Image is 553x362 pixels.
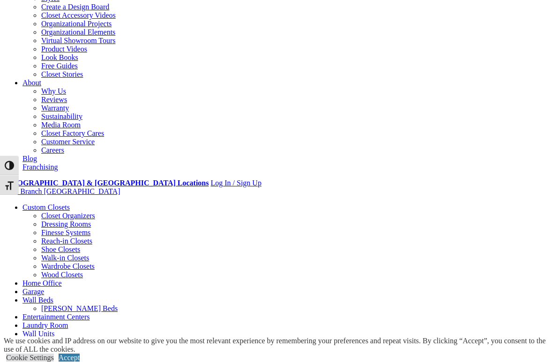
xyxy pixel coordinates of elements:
a: Franchising [22,163,58,171]
a: Log In / Sign Up [210,179,261,187]
a: Cookie Settings [6,354,54,362]
a: Sustainability [41,112,82,120]
span: [GEOGRAPHIC_DATA] [44,187,120,195]
span: Your Branch [4,187,42,195]
a: [GEOGRAPHIC_DATA] & [GEOGRAPHIC_DATA] Locations [4,179,209,187]
a: Walk-in Closets [41,254,89,262]
a: Home Office [22,279,62,287]
a: Your Branch [GEOGRAPHIC_DATA] [4,187,120,195]
a: Wall Beds [22,296,53,304]
a: Product Videos [41,45,87,53]
a: Media Room [41,121,81,129]
a: Closet Factory Cares [41,129,104,137]
a: Finesse Systems [41,229,90,236]
a: Garage [22,288,44,296]
a: Custom Closets [22,203,70,211]
a: About [22,79,41,87]
a: Wood Closets [41,271,83,279]
a: Careers [41,146,64,154]
a: Free Guides [41,62,78,70]
a: Create a Design Board [41,3,109,11]
a: Reach-in Closets [41,237,92,245]
a: Closet Accessory Videos [41,11,116,19]
a: Organizational Projects [41,20,112,28]
a: Shoe Closets [41,245,80,253]
a: [PERSON_NAME] Beds [41,304,118,312]
a: Wardrobe Closets [41,262,95,270]
a: Why Us [41,87,66,95]
a: Blog [22,155,37,163]
a: Warranty [41,104,69,112]
a: Look Books [41,53,78,61]
a: Closet Organizers [41,212,95,220]
a: Organizational Elements [41,28,115,36]
a: Wall Units [22,330,54,338]
a: Laundry Room [22,321,68,329]
div: We use cookies and IP address on our website to give you the most relevant experience by remember... [4,337,553,354]
a: Virtual Showroom Tours [41,37,116,44]
a: Accept [59,354,80,362]
a: Closet Stories [41,70,83,78]
a: Dressing Rooms [41,220,91,228]
a: Customer Service [41,138,95,146]
a: Entertainment Centers [22,313,90,321]
a: Reviews [41,96,67,103]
